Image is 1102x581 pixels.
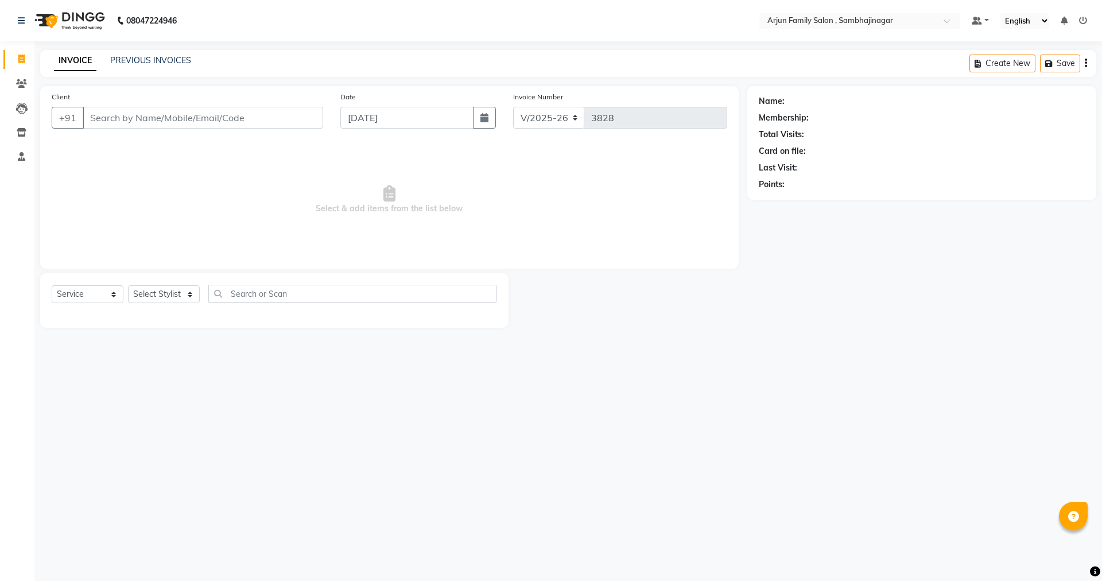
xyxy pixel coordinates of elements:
[340,92,356,102] label: Date
[1040,55,1080,72] button: Save
[29,5,108,37] img: logo
[759,145,806,157] div: Card on file:
[52,92,70,102] label: Client
[759,129,804,141] div: Total Visits:
[1054,535,1091,570] iframe: chat widget
[208,285,497,303] input: Search or Scan
[52,142,727,257] span: Select & add items from the list below
[126,5,177,37] b: 08047224946
[110,55,191,65] a: PREVIOUS INVOICES
[759,179,785,191] div: Points:
[83,107,323,129] input: Search by Name/Mobile/Email/Code
[513,92,563,102] label: Invoice Number
[759,162,797,174] div: Last Visit:
[969,55,1035,72] button: Create New
[759,95,785,107] div: Name:
[759,112,809,124] div: Membership:
[54,51,96,71] a: INVOICE
[52,107,84,129] button: +91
